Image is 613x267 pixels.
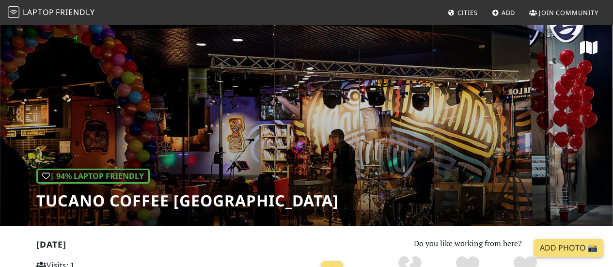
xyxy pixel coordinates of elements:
span: Join Community [539,8,598,17]
h2: [DATE] [36,239,347,253]
a: Cities [444,4,482,21]
a: LaptopFriendly LaptopFriendly [8,4,95,21]
span: Add [502,8,516,17]
span: Cities [457,8,478,17]
a: Add [488,4,519,21]
a: Join Community [525,4,602,21]
div: | 94% Laptop Friendly [36,169,150,184]
img: LaptopFriendly [8,6,19,18]
span: Friendly [56,7,94,17]
span: Laptop [23,7,54,17]
p: Do you like working from here? [359,237,577,250]
a: Add Photo 📸 [534,239,603,257]
h1: Tucano Coffee [GEOGRAPHIC_DATA] [36,191,339,210]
